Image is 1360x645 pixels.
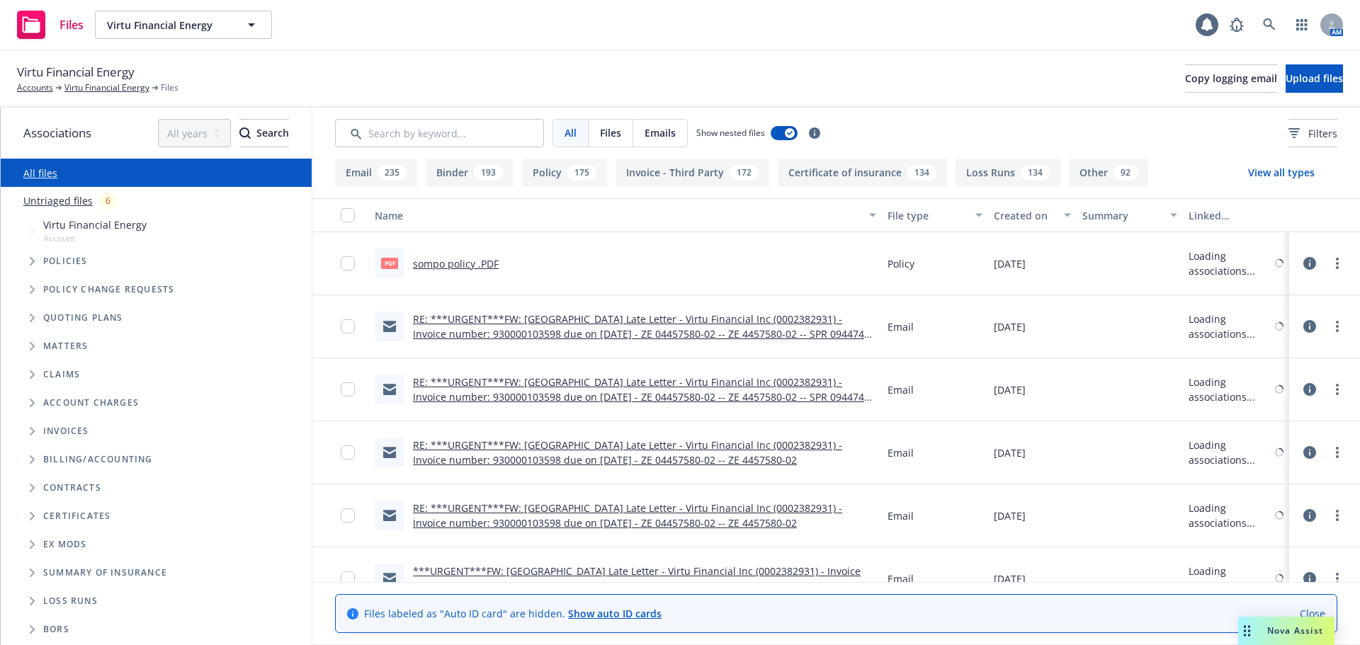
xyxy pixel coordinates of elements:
input: Search by keyword... [335,119,544,147]
span: Virtu Financial Energy [17,63,135,81]
div: Folder Tree Example [1,445,312,644]
span: Contracts [43,484,101,492]
div: Loading associations... [1189,438,1272,467]
div: Drag to move [1238,617,1256,645]
svg: Search [239,127,251,139]
button: Loss Runs [956,159,1060,187]
div: Loading associations... [1189,501,1272,530]
span: Email [888,571,914,586]
span: PDF [381,258,398,268]
button: File type [882,198,988,232]
a: more [1329,255,1346,272]
a: more [1329,318,1346,335]
a: All files [23,166,57,180]
span: Policy [888,256,914,271]
input: Toggle Row Selected [341,256,355,270]
span: [DATE] [994,256,1026,271]
span: Virtu Financial Energy [107,18,229,33]
span: Files [59,19,84,30]
a: Switch app [1288,11,1316,39]
span: Email [888,382,914,397]
span: Email [888,445,914,460]
a: RE: ***URGENT***FW: [GEOGRAPHIC_DATA] Late Letter - Virtu Financial Inc (0002382931) - Invoice nu... [413,501,842,530]
span: Account charges [43,399,139,407]
input: Toggle Row Selected [341,319,355,333]
div: 175 [567,165,596,181]
button: Invoice - Third Party [616,159,769,187]
span: BORs [43,625,69,634]
a: Search [1255,11,1283,39]
a: more [1329,507,1346,524]
span: Virtu Financial Energy [43,217,147,232]
button: Policy [522,159,607,187]
div: Search [239,120,289,147]
a: Close [1300,606,1325,621]
span: Copy logging email [1185,72,1277,85]
span: [DATE] [994,382,1026,397]
span: All [565,125,577,140]
span: [DATE] [994,571,1026,586]
span: Filters [1308,126,1337,141]
div: 193 [474,165,503,181]
button: Name [369,198,882,232]
span: Files labeled as "Auto ID card" are hidden. [364,606,662,621]
div: 92 [1113,165,1138,181]
div: 134 [1021,165,1050,181]
a: Report a Bug [1223,11,1251,39]
a: more [1329,570,1346,587]
a: Virtu Financial Energy [64,81,149,94]
span: [DATE] [994,319,1026,334]
span: Filters [1288,126,1337,141]
span: Files [161,81,178,94]
span: Nova Assist [1267,624,1323,637]
button: View all types [1225,159,1337,187]
div: 134 [907,165,936,181]
button: Filters [1288,119,1337,147]
button: Linked associations [1183,198,1289,232]
button: Upload files [1286,64,1343,93]
a: RE: ***URGENT***FW: [GEOGRAPHIC_DATA] Late Letter - Virtu Financial Inc (0002382931) - Invoice nu... [413,438,842,467]
a: Untriaged files [23,193,93,208]
a: ***URGENT***FW: [GEOGRAPHIC_DATA] Late Letter - Virtu Financial Inc (0002382931) - Invoice number... [413,564,861,593]
div: Loading associations... [1189,375,1272,404]
button: Certificate of insurance [778,159,947,187]
span: Emails [645,125,676,140]
span: [DATE] [994,508,1026,523]
button: Summary [1077,198,1183,232]
input: Toggle Row Selected [341,508,355,523]
span: Ex Mods [43,540,86,549]
div: Loading associations... [1189,249,1272,278]
div: Loading associations... [1189,564,1272,593]
div: 172 [730,165,759,181]
span: Associations [23,124,91,142]
button: Virtu Financial Energy [95,11,272,39]
a: Accounts [17,81,53,94]
div: Linked associations [1189,208,1283,223]
span: Summary of insurance [43,569,167,577]
span: Account [43,232,147,244]
span: Upload files [1286,72,1343,85]
button: Email [335,159,417,187]
input: Toggle Row Selected [341,445,355,460]
span: Policy change requests [43,285,174,294]
div: File type [888,208,967,223]
div: Name [375,208,861,223]
span: Loss Runs [43,597,98,605]
button: Other [1069,159,1148,187]
span: Claims [43,370,80,379]
div: Summary [1082,208,1162,223]
a: RE: ***URGENT***FW: [GEOGRAPHIC_DATA] Late Letter - Virtu Financial Inc (0002382931) - Invoice nu... [413,312,876,355]
a: RE: ***URGENT***FW: [GEOGRAPHIC_DATA] Late Letter - Virtu Financial Inc (0002382931) - Invoice nu... [413,375,876,418]
button: SearchSearch [239,119,289,147]
button: Nova Assist [1238,617,1334,645]
a: more [1329,444,1346,461]
span: Email [888,319,914,334]
span: Billing/Accounting [43,455,153,464]
a: more [1329,381,1346,398]
span: Matters [43,342,88,350]
span: Policies [43,257,88,266]
span: Certificates [43,512,110,520]
input: Toggle Row Selected [341,571,355,586]
a: Show auto ID cards [568,607,662,620]
span: Files [600,125,621,140]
